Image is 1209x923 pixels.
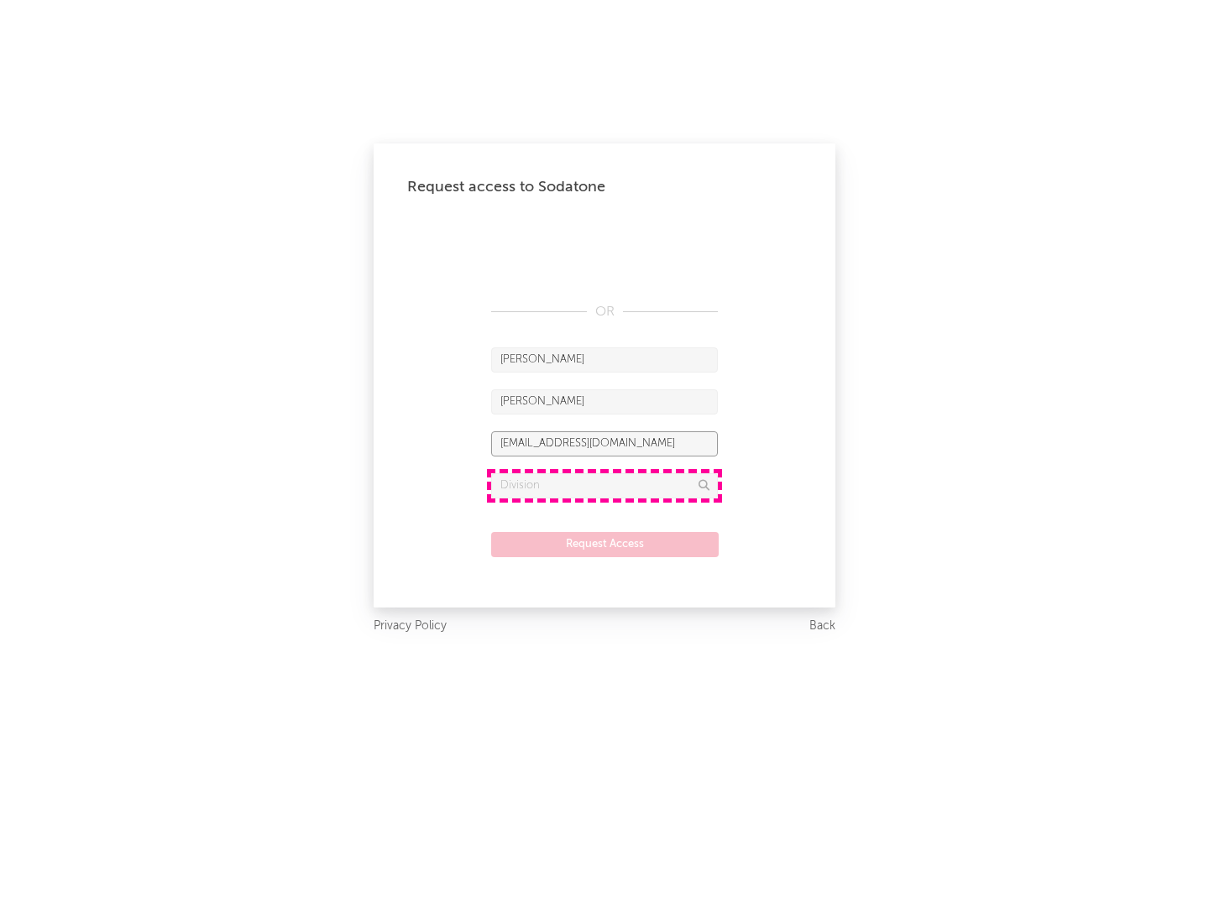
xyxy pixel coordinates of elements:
[374,616,447,637] a: Privacy Policy
[491,532,719,557] button: Request Access
[491,347,718,373] input: First Name
[491,302,718,322] div: OR
[491,473,718,498] input: Division
[809,616,835,637] a: Back
[491,389,718,415] input: Last Name
[491,431,718,456] input: Email
[407,177,802,197] div: Request access to Sodatone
